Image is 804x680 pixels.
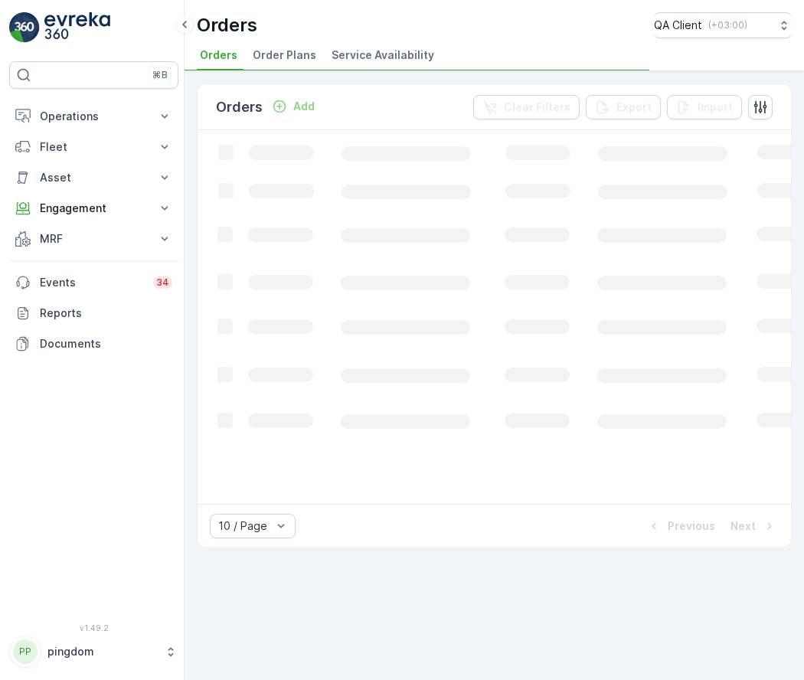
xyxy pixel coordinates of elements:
[156,276,169,289] p: 34
[9,12,40,43] img: logo
[293,99,315,114] p: Add
[654,12,792,38] button: QA Client(+03:00)
[44,12,110,43] img: logo_light-DOdMpM7g.png
[668,518,715,534] p: Previous
[197,13,257,38] p: Orders
[40,201,148,216] p: Engagement
[40,231,148,247] p: MRF
[40,109,148,124] p: Operations
[266,97,321,116] button: Add
[216,96,263,118] p: Orders
[729,517,779,535] button: Next
[9,193,178,224] button: Engagement
[47,644,157,659] p: pingdom
[9,267,178,298] a: Events34
[9,224,178,254] button: MRF
[40,139,148,155] p: Fleet
[9,623,178,633] span: v 1.49.2
[40,170,148,185] p: Asset
[9,329,178,359] a: Documents
[9,162,178,193] button: Asset
[200,47,237,63] span: Orders
[654,18,702,33] p: QA Client
[9,636,178,668] button: PPpingdom
[40,336,172,351] p: Documents
[152,69,168,81] p: ⌘B
[504,100,570,115] p: Clear Filters
[40,306,172,321] p: Reports
[616,100,652,115] p: Export
[473,95,580,119] button: Clear Filters
[708,19,747,31] p: ( +03:00 )
[9,298,178,329] a: Reports
[13,639,38,664] div: PP
[332,47,434,63] span: Service Availability
[586,95,661,119] button: Export
[667,95,742,119] button: Import
[9,132,178,162] button: Fleet
[9,101,178,132] button: Operations
[253,47,316,63] span: Order Plans
[645,517,717,535] button: Previous
[40,275,144,290] p: Events
[730,518,756,534] p: Next
[698,100,733,115] p: Import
